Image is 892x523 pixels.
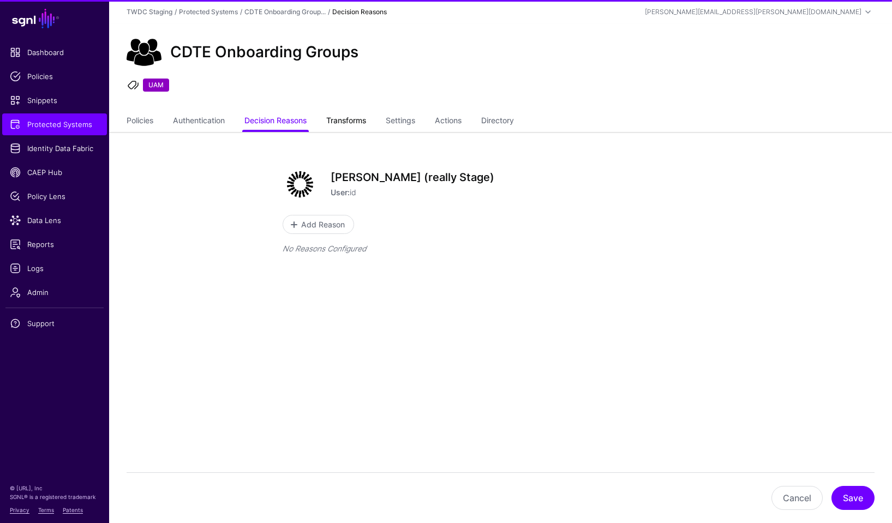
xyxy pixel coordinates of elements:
div: [PERSON_NAME][EMAIL_ADDRESS][PERSON_NAME][DOMAIN_NAME] [645,7,861,17]
a: Directory [481,111,514,132]
a: Logs [2,257,107,279]
span: Add Reason [300,219,346,230]
span: UAM [143,79,169,92]
span: Data Lens [10,215,99,226]
span: Support [10,318,99,329]
span: Protected Systems [10,119,99,130]
a: Dashboard [2,41,107,63]
span: Admin [10,287,99,298]
a: Policies [2,65,107,87]
span: Logs [10,263,99,274]
a: Reports [2,233,107,255]
strong: User: [331,188,350,197]
a: Patents [63,507,83,513]
span: Policy Lens [10,191,99,202]
div: / [172,7,179,17]
a: Actions [435,111,462,132]
a: Terms [38,507,54,513]
strong: Decision Reasons [332,8,387,16]
span: Reports [10,239,99,250]
a: Settings [386,111,415,132]
p: © [URL], Inc [10,484,99,492]
a: Privacy [10,507,29,513]
h2: CDTE Onboarding Groups [170,43,358,62]
a: Protected Systems [179,8,238,16]
em: No Reasons Configured [283,244,367,253]
h3: [PERSON_NAME] (really Stage) [331,171,719,184]
a: Policies [127,111,153,132]
a: Snippets [2,89,107,111]
button: Cancel [771,486,823,510]
a: CAEP Hub [2,161,107,183]
span: Policies [10,71,99,82]
span: CAEP Hub [10,167,99,178]
a: Protected Systems [2,113,107,135]
a: Decision Reasons [244,111,307,132]
a: Admin [2,281,107,303]
p: id [331,187,719,198]
a: Transforms [326,111,366,132]
img: Pg0KPCEtLSBVcGxvYWRlZCB0bzogU1ZHIFJlcG8sIHd3dy5zdmdyZXBvLmNvbSwgR2VuZXJhdG9yOiBTVkcgUmVwbyBNaXhlc... [127,35,161,70]
p: SGNL® is a registered trademark [10,492,99,501]
a: CDTE Onboarding Group... [244,8,326,16]
a: Authentication [173,111,225,132]
button: Save [831,486,875,510]
a: Policy Lens [2,185,107,207]
div: / [326,7,332,17]
a: Identity Data Fabric [2,137,107,159]
span: Snippets [10,95,99,106]
a: SGNL [7,7,103,31]
img: svg+xml;base64,PHN2ZyB3aWR0aD0iNjQiIGhlaWdodD0iNjQiIHZpZXdCb3g9IjAgMCA2NCA2NCIgZmlsbD0ibm9uZSIgeG... [283,167,318,202]
a: TWDC Staging [127,8,172,16]
a: Data Lens [2,209,107,231]
span: Identity Data Fabric [10,143,99,154]
span: Dashboard [10,47,99,58]
div: / [238,7,244,17]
